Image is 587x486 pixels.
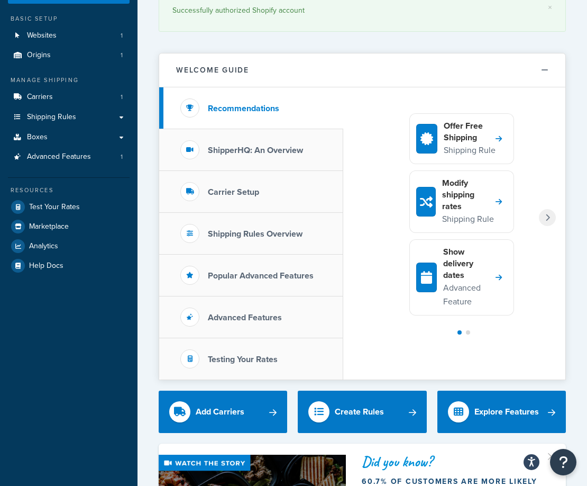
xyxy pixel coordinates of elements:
h3: ShipperHQ: An Overview [208,146,303,155]
div: Resources [8,186,130,195]
span: Help Docs [29,262,63,271]
span: 1 [121,93,123,102]
div: Add Carriers [196,404,244,419]
a: Websites1 [8,26,130,46]
p: Advanced Feature [443,281,496,309]
span: Origins [27,51,51,60]
a: Add Carriers [159,391,287,433]
li: Websites [8,26,130,46]
h3: Testing Your Rates [208,355,278,364]
span: Websites [27,31,57,40]
a: Origins1 [8,46,130,65]
p: Shipping Rule [444,143,496,157]
h3: Advanced Features [208,313,282,322]
span: Test Your Rates [29,203,80,212]
span: Marketplace [29,222,69,231]
button: Open Resource Center [550,449,576,475]
a: Analytics [8,237,130,256]
a: Explore Features [437,391,566,433]
li: Origins [8,46,130,65]
span: 1 [121,31,123,40]
h3: Shipping Rules Overview [208,229,302,239]
h3: Recommendations [208,104,279,113]
span: Carriers [27,93,53,102]
li: Advanced Features [8,147,130,167]
div: Basic Setup [8,14,130,23]
h4: Show delivery dates [443,246,496,281]
h4: Offer Free Shipping [444,120,496,143]
span: Analytics [29,242,58,251]
span: Advanced Features [27,152,91,161]
p: Shipping Rule [442,212,496,226]
span: Shipping Rules [27,113,76,122]
h3: Popular Advanced Features [208,271,314,281]
a: Carriers1 [8,87,130,107]
a: Advanced Features1 [8,147,130,167]
div: Create Rules [335,404,384,419]
button: Welcome Guide [159,53,565,87]
div: Explore Features [474,404,539,419]
h3: Carrier Setup [208,187,259,197]
a: Shipping Rules [8,107,130,127]
a: Create Rules [298,391,426,433]
a: × [548,3,552,12]
a: Boxes [8,128,130,147]
h4: Modify shipping rates [442,177,496,212]
span: 1 [121,152,123,161]
li: Carriers [8,87,130,107]
span: 1 [121,51,123,60]
a: Marketplace [8,217,130,236]
h2: Welcome Guide [176,66,249,74]
a: Test Your Rates [8,197,130,217]
a: Help Docs [8,256,130,275]
div: Did you know? [362,454,550,469]
span: Boxes [27,133,48,142]
div: Successfully authorized Shopify account [172,3,552,18]
div: Manage Shipping [8,76,130,85]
